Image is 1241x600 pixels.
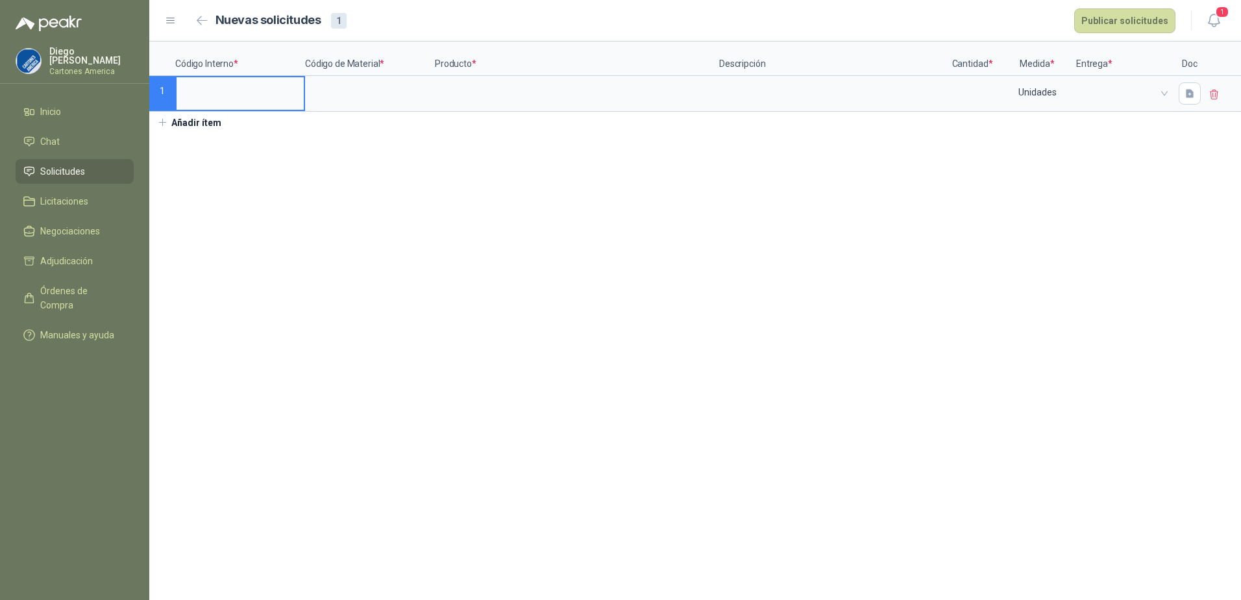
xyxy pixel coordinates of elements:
[40,105,61,119] span: Inicio
[16,129,134,154] a: Chat
[16,16,82,31] img: Logo peakr
[16,159,134,184] a: Solicitudes
[40,134,60,149] span: Chat
[998,42,1076,76] p: Medida
[16,189,134,214] a: Licitaciones
[16,323,134,347] a: Manuales y ayuda
[40,164,85,179] span: Solicitudes
[1173,42,1206,76] p: Doc
[435,42,719,76] p: Producto
[40,284,121,312] span: Órdenes de Compra
[49,68,134,75] p: Cartones America
[1202,9,1225,32] button: 1
[16,219,134,244] a: Negociaciones
[16,279,134,318] a: Órdenes de Compra
[16,249,134,273] a: Adjudicación
[215,11,321,30] h2: Nuevas solicitudes
[331,13,347,29] div: 1
[719,42,946,76] p: Descripción
[946,42,998,76] p: Cantidad
[40,328,114,342] span: Manuales y ayuda
[40,194,88,208] span: Licitaciones
[16,49,41,73] img: Company Logo
[1076,42,1173,76] p: Entrega
[40,254,93,268] span: Adjudicación
[49,47,134,65] p: Diego [PERSON_NAME]
[175,42,305,76] p: Código Interno
[1074,8,1175,33] button: Publicar solicitudes
[1000,77,1075,107] div: Unidades
[149,76,175,112] p: 1
[1215,6,1229,18] span: 1
[305,42,435,76] p: Código de Material
[16,99,134,124] a: Inicio
[149,112,229,134] button: Añadir ítem
[40,224,100,238] span: Negociaciones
